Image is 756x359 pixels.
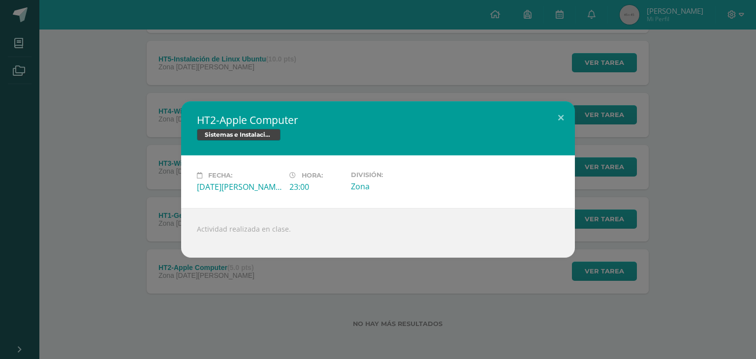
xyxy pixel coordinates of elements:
[208,172,232,179] span: Fecha:
[197,181,282,192] div: [DATE][PERSON_NAME]
[289,181,343,192] div: 23:00
[351,181,436,192] div: Zona
[351,171,436,179] label: División:
[181,208,575,258] div: Actividad realizada en clase.
[197,113,559,127] h2: HT2-Apple Computer
[547,101,575,135] button: Close (Esc)
[302,172,323,179] span: Hora:
[197,129,281,141] span: Sistemas e Instalación de Software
